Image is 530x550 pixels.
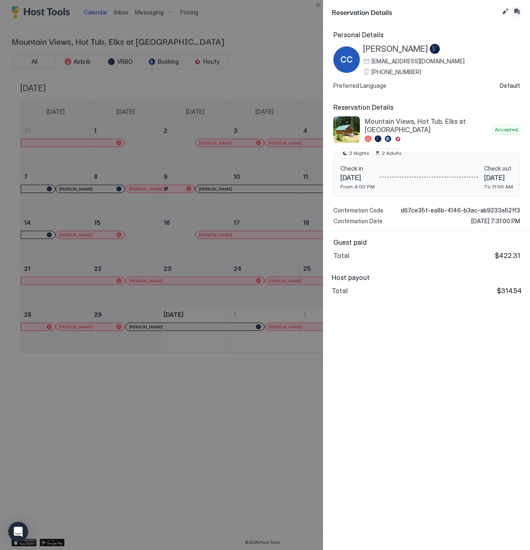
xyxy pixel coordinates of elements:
[332,273,522,282] span: Host payout
[495,126,518,133] span: Accepted
[500,82,520,89] span: Default
[382,150,402,157] span: 2 Adults
[349,150,369,157] span: 2 Nights
[333,116,360,143] div: listing image
[371,58,465,65] span: [EMAIL_ADDRESS][DOMAIN_NAME]
[333,207,383,214] span: Confirmation Code
[332,287,348,295] span: Total
[363,44,428,54] span: [PERSON_NAME]
[500,7,510,17] button: Edit reservation
[401,207,520,214] span: d67ce35f-ea8b-4146-b3ac-ab9233a52ff3
[365,117,489,134] span: Mountain Views, Hot Tub, Elks at [GEOGRAPHIC_DATA]
[333,238,520,246] span: Guest paid
[512,7,522,17] button: Inbox
[484,174,513,182] span: [DATE]
[497,287,522,295] span: $314.54
[8,522,28,542] div: Open Intercom Messenger
[484,165,513,172] span: Check out
[333,31,520,39] span: Personal Details
[332,7,499,17] span: Reservation Details
[340,165,375,172] span: Check in
[495,251,520,260] span: $422.31
[333,217,383,225] span: Confirmation Date
[484,183,513,190] span: To 11:00 AM
[333,82,386,89] span: Preferred Language
[340,53,353,66] span: CC
[471,217,520,225] span: [DATE] 7:31:00 PM
[340,183,375,190] span: From 4:00 PM
[333,251,349,260] span: Total
[340,174,375,182] span: [DATE]
[333,103,520,111] span: Reservation Details
[371,68,421,76] span: [PHONE_NUMBER]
